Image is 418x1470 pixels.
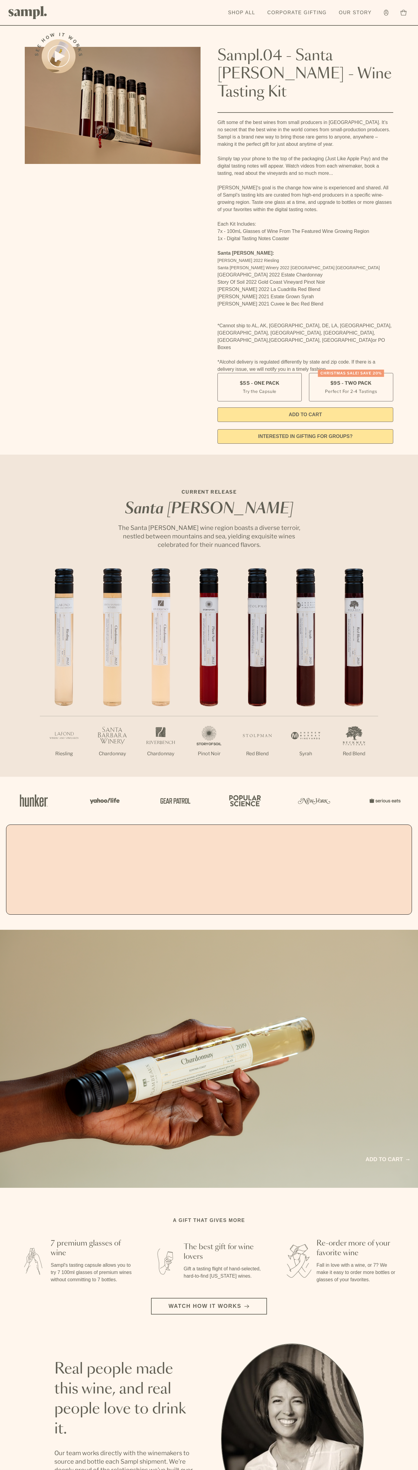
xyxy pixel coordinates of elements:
img: Sampl.04 - Santa Barbara - Wine Tasting Kit [25,47,201,164]
h2: Real people made this wine, and real people love to drink it. [54,1359,197,1439]
li: [PERSON_NAME] 2021 Estate Grown Syrah [217,293,393,300]
li: [PERSON_NAME] 2021 Cuvee le Bec Red Blend [217,300,393,308]
h3: Re-order more of your favorite wine [317,1239,399,1258]
p: The Santa [PERSON_NAME] wine region boasts a diverse terroir, nestled between mountains and sea, ... [112,524,306,549]
span: $55 - One Pack [240,380,280,387]
img: Artboard_5_7fdae55a-36fd-43f7-8bfd-f74a06a2878e_x450.png [156,788,192,814]
img: Artboard_7_5b34974b-f019-449e-91fb-745f8d0877ee_x450.png [366,788,402,814]
li: 5 / 7 [233,568,281,777]
p: Chardonnay [88,750,137,757]
img: Artboard_6_04f9a106-072f-468a-bdd7-f11783b05722_x450.png [86,788,122,814]
p: Red Blend [330,750,378,757]
span: [PERSON_NAME] 2022 Riesling [217,258,279,263]
img: Sampl logo [8,6,47,19]
small: Perfect For 2-4 Tastings [325,388,377,394]
p: Chardonnay [137,750,185,757]
p: Sampl's tasting capsule allows you to try 7 100ml glasses of premium wines without committing to ... [51,1262,133,1283]
small: Try the Capsule [243,388,276,394]
p: CURRENT RELEASE [112,488,306,496]
em: Santa [PERSON_NAME] [125,502,293,516]
li: 7 / 7 [330,568,378,777]
strong: Santa [PERSON_NAME]: [217,250,274,256]
p: Riesling [40,750,88,757]
img: Artboard_4_28b4d326-c26e-48f9-9c80-911f17d6414e_x450.png [226,788,262,814]
a: Our Story [336,6,375,19]
li: 1 / 7 [40,568,88,777]
div: Christmas SALE! Save 20% [318,370,384,377]
p: Gift a tasting flight of hand-selected, hard-to-find [US_STATE] wines. [184,1265,266,1280]
a: interested in gifting for groups? [217,429,393,444]
h2: A gift that gives more [173,1217,245,1224]
li: 2 / 7 [88,568,137,777]
span: [GEOGRAPHIC_DATA], [GEOGRAPHIC_DATA] [269,338,372,343]
span: Santa [PERSON_NAME] Winery 2022 [GEOGRAPHIC_DATA] [GEOGRAPHIC_DATA] [217,265,380,270]
li: 3 / 7 [137,568,185,777]
h1: Sampl.04 - Santa [PERSON_NAME] - Wine Tasting Kit [217,47,393,101]
li: 6 / 7 [281,568,330,777]
li: Story Of Soil 2022 Gold Coast Vineyard Pinot Noir [217,279,393,286]
span: $95 - Two Pack [330,380,372,387]
li: [GEOGRAPHIC_DATA] 2022 Estate Chardonnay [217,271,393,279]
button: Watch how it works [151,1298,267,1315]
p: Red Blend [233,750,281,757]
li: 4 / 7 [185,568,233,777]
p: Pinot Noir [185,750,233,757]
img: Artboard_1_c8cd28af-0030-4af1-819c-248e302c7f06_x450.png [16,788,52,814]
span: , [268,338,269,343]
a: Shop All [225,6,258,19]
a: Add to cart [365,1155,410,1164]
p: Fall in love with a wine, or 7? We make it easy to order more bottles or glasses of your favorites. [317,1262,399,1283]
button: Add to Cart [217,407,393,422]
div: Gift some of the best wines from small producers in [GEOGRAPHIC_DATA]. It’s no secret that the be... [217,119,393,373]
h3: The best gift for wine lovers [184,1242,266,1262]
button: See how it works [42,39,76,73]
img: Artboard_3_0b291449-6e8c-4d07-b2c2-3f3601a19cd1_x450.png [296,788,332,814]
a: Corporate Gifting [264,6,330,19]
p: Syrah [281,750,330,757]
h3: 7 premium glasses of wine [51,1239,133,1258]
li: [PERSON_NAME] 2022 La Cuadrilla Red Blend [217,286,393,293]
